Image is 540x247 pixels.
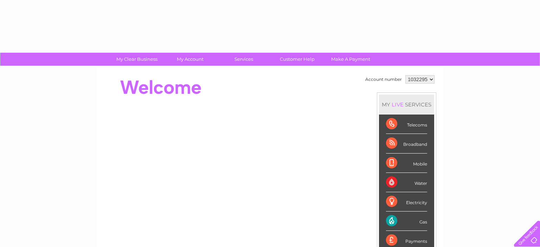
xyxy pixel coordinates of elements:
div: MY SERVICES [379,95,434,115]
a: Customer Help [268,53,326,66]
a: Make A Payment [322,53,380,66]
div: Broadband [386,134,427,153]
td: Account number [364,73,404,85]
div: Water [386,173,427,192]
a: Services [215,53,273,66]
div: LIVE [390,101,405,108]
a: My Clear Business [108,53,166,66]
div: Telecoms [386,115,427,134]
a: My Account [161,53,219,66]
div: Gas [386,212,427,231]
div: Mobile [386,154,427,173]
div: Electricity [386,192,427,212]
